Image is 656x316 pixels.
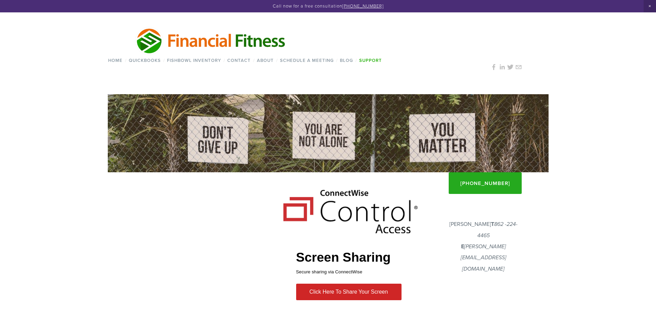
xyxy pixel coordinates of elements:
[276,57,278,64] span: /
[477,221,518,239] em: 862 -224-4465
[491,220,494,228] strong: T
[336,57,338,64] span: /
[106,55,125,65] a: Home
[355,57,357,64] span: /
[278,55,336,65] a: Schedule a Meeting
[296,250,391,264] p: Screen Sharing
[449,172,522,194] a: [PHONE_NUMBER]
[357,55,384,65] a: Support
[163,57,165,64] span: /
[255,55,276,65] a: About
[296,283,401,300] a: Click Here To Share Your Screen
[342,3,384,9] a: [PHONE_NUMBER]
[223,57,225,64] span: /
[135,125,522,142] h1: Support
[13,3,643,9] p: Call now for a free consultation
[445,219,522,274] p: [PERSON_NAME]
[461,243,506,272] em: [PERSON_NAME][EMAIL_ADDRESS][DOMAIN_NAME]
[338,55,355,65] a: Blog
[296,269,405,275] p: Secure sharing via ConnectWise
[225,55,253,65] a: Contact
[165,55,223,65] a: Fishbowl Inventory
[135,26,287,55] img: Financial Fitness Consulting
[127,55,163,65] a: QuickBooks
[125,57,127,64] span: /
[461,242,464,250] strong: E
[253,57,255,64] span: /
